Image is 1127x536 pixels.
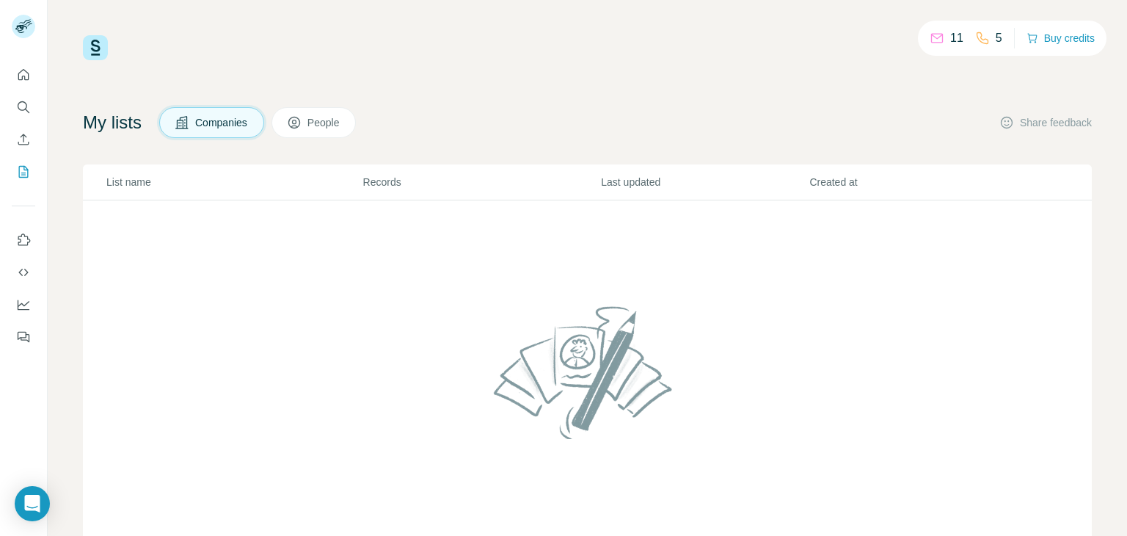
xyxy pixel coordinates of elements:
button: Enrich CSV [12,126,35,153]
p: Last updated [601,175,808,189]
p: List name [106,175,362,189]
button: Quick start [12,62,35,88]
button: Dashboard [12,291,35,318]
button: Search [12,94,35,120]
span: Companies [195,115,249,130]
span: People [307,115,341,130]
button: Use Surfe API [12,259,35,286]
p: Records [363,175,600,189]
button: Share feedback [999,115,1092,130]
button: Buy credits [1026,28,1095,48]
button: Use Surfe on LinkedIn [12,227,35,253]
img: No lists found [488,294,687,451]
h4: My lists [83,111,142,134]
p: 11 [950,29,963,47]
div: Open Intercom Messenger [15,486,50,521]
p: 5 [996,29,1002,47]
p: Created at [809,175,1016,189]
button: My lists [12,159,35,185]
img: Surfe Logo [83,35,108,60]
button: Feedback [12,324,35,350]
